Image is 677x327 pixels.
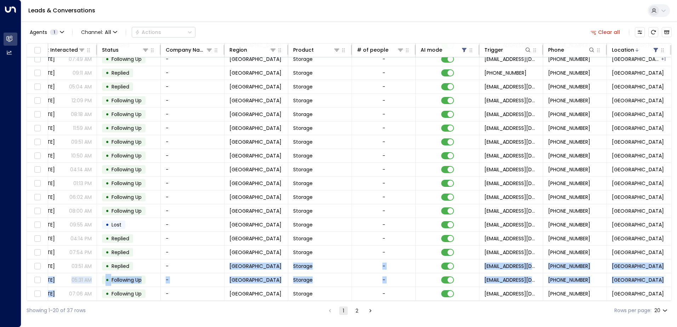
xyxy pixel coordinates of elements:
[161,121,224,135] td: -
[612,194,664,201] span: Space Station Hall Green
[548,97,590,104] span: +447521590344
[382,207,385,214] div: -
[229,111,281,118] span: Birmingham
[293,152,313,159] span: Storage
[30,30,47,35] span: Agents
[229,276,281,283] span: Birmingham
[161,94,224,107] td: -
[484,276,538,283] span: leads@space-station.co.uk
[293,83,313,90] span: Storage
[614,307,652,314] label: Rows per page:
[484,46,531,54] div: Trigger
[106,260,109,272] div: •
[38,46,85,54] div: Last Interacted
[484,111,538,118] span: leads@space-station.co.uk
[382,111,385,118] div: -
[382,138,385,145] div: -
[73,69,92,76] p: 09:11 AM
[382,249,385,256] div: -
[612,180,664,187] span: Space Station Hall Green
[484,166,538,173] span: leads@space-station.co.uk
[28,6,95,15] a: Leads & Conversations
[293,249,313,256] span: Storage
[382,235,385,242] div: -
[72,97,92,104] p: 12:09 PM
[484,221,538,228] span: leads@space-station.co.uk
[548,111,590,118] span: +447936335755
[33,124,42,133] span: Toggle select row
[484,180,538,187] span: leads@space-station.co.uk
[229,56,281,63] span: Birmingham
[161,135,224,149] td: -
[161,246,224,259] td: -
[33,289,42,298] span: Toggle select row
[38,46,78,54] div: Last Interacted
[69,56,92,63] p: 07:49 AM
[161,177,224,190] td: -
[612,97,664,104] span: Space Station Hall Green
[382,276,385,283] div: -
[106,288,109,300] div: •
[112,194,142,201] span: Following Up
[612,46,634,54] div: Location
[70,235,92,242] p: 04:14 PM
[50,29,58,35] span: 1
[648,27,658,37] span: Refresh
[382,180,385,187] div: -
[161,218,224,231] td: -
[112,166,142,173] span: Following Up
[548,152,590,159] span: +447762054102
[106,67,109,79] div: •
[382,263,385,270] div: -
[229,263,281,270] span: Birmingham
[69,83,92,90] p: 05:04 AM
[293,235,313,242] span: Storage
[548,83,590,90] span: +447445540160
[588,27,623,37] button: Clear all
[382,97,385,104] div: -
[484,194,538,201] span: leads@space-station.co.uk
[229,125,281,132] span: Birmingham
[612,69,664,76] span: Space Station Hall Green
[78,27,120,37] button: Channel:All
[325,306,375,315] nav: pagination navigation
[69,249,92,256] p: 07:54 PM
[33,138,42,147] span: Toggle select row
[112,69,129,76] span: Replied
[106,191,109,203] div: •
[106,81,109,93] div: •
[106,205,109,217] div: •
[106,219,109,231] div: •
[548,276,590,283] span: +447708957966
[112,111,142,118] span: Following Up
[357,46,388,54] div: # of people
[102,46,149,54] div: Status
[612,83,664,90] span: Space Station Hall Green
[484,290,538,297] span: leads@space-station.co.uk
[112,83,129,90] span: Replied
[293,180,313,187] span: Storage
[161,204,224,218] td: -
[548,138,590,145] span: +447876653740
[161,273,224,287] td: -
[78,27,120,37] span: Channel:
[229,207,281,214] span: Birmingham
[357,46,404,54] div: # of people
[293,207,313,214] span: Storage
[33,46,42,55] span: Toggle select all
[612,290,664,297] span: Space Station Hall Green
[33,55,42,64] span: Toggle select row
[548,56,590,63] span: +447592067696
[166,46,213,54] div: Company Name
[71,111,92,118] p: 08:18 AM
[33,207,42,216] span: Toggle select row
[229,138,281,145] span: Birmingham
[548,125,590,132] span: +447835118181
[71,152,92,159] p: 10:50 AM
[106,233,109,245] div: •
[229,46,247,54] div: Region
[382,56,385,63] div: -
[293,194,313,201] span: Storage
[33,234,42,243] span: Toggle select row
[382,290,385,297] div: -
